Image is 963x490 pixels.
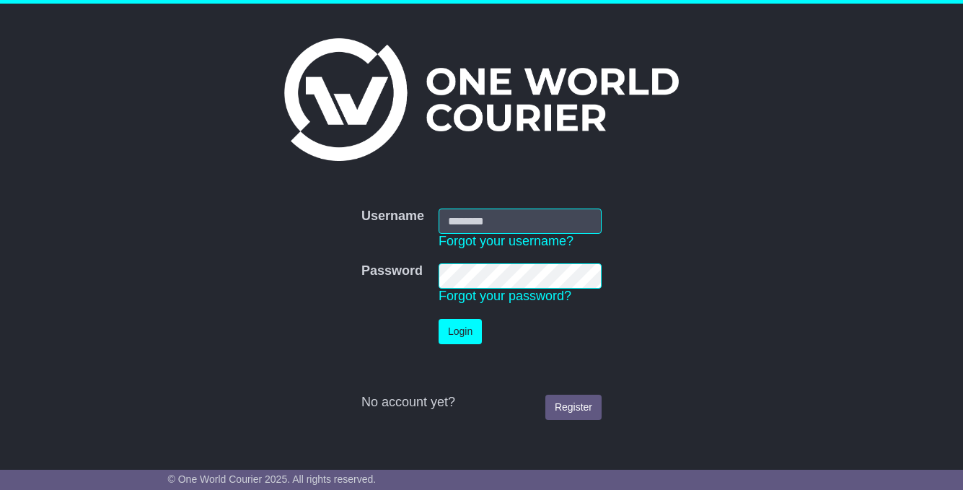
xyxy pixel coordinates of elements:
a: Forgot your password? [439,289,571,303]
label: Password [361,263,423,279]
label: Username [361,209,424,224]
span: © One World Courier 2025. All rights reserved. [168,473,377,485]
a: Forgot your username? [439,234,573,248]
button: Login [439,319,482,344]
img: One World [284,38,678,161]
div: No account yet? [361,395,602,411]
a: Register [545,395,602,420]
